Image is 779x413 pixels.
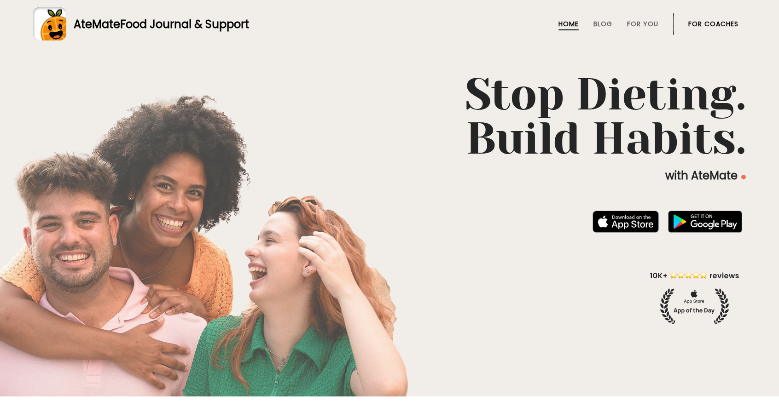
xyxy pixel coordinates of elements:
div: AteMate [66,16,249,32]
img: badge-download-apple.svg [593,211,659,233]
img: badge-download-google.png [668,211,742,233]
a: For Coaches [688,20,738,28]
a: Blog [593,20,612,28]
h1: Stop Dieting. Build Habits. [33,73,746,161]
p: with AteMate [33,168,746,183]
a: AteMateFood Journal & Support [33,7,746,40]
img: home-hero-appoftheday.png [643,270,746,324]
a: Home [558,20,579,28]
span: Food Journal & Support [120,17,249,32]
a: For You [627,20,658,28]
